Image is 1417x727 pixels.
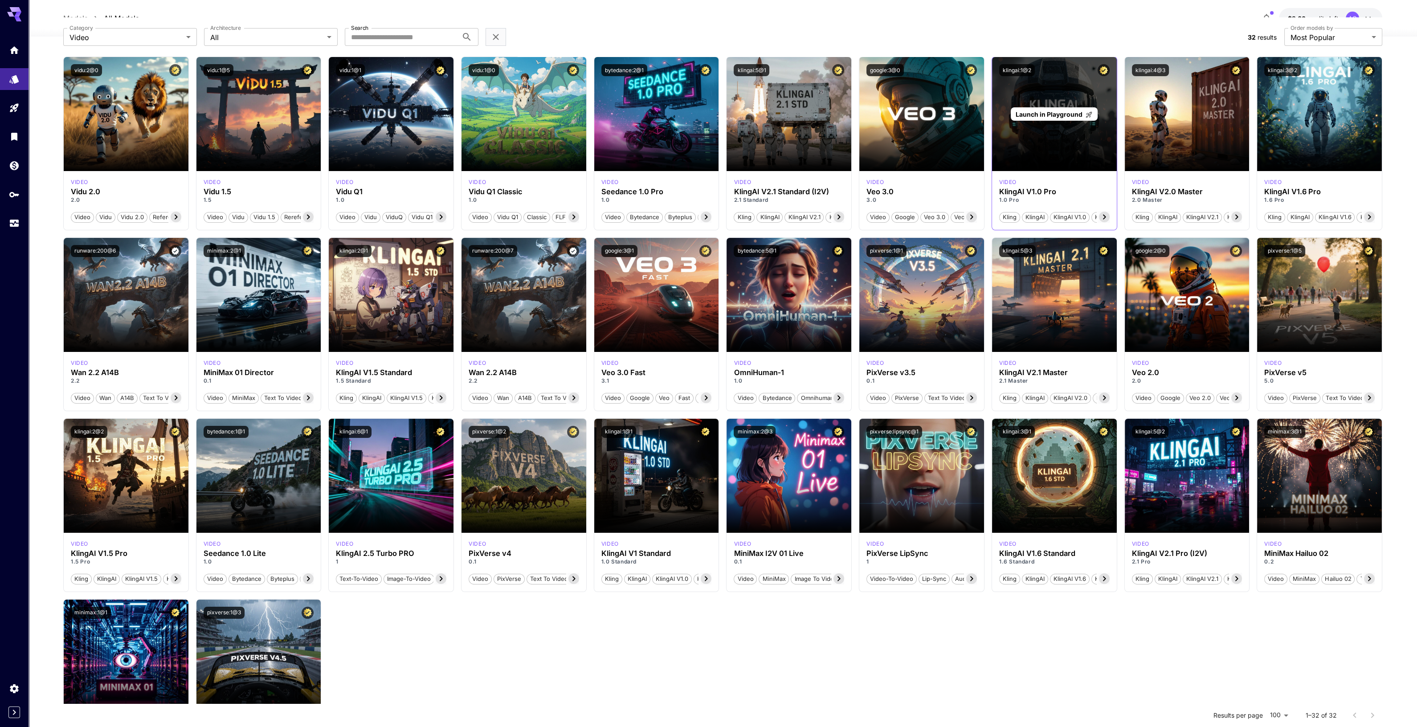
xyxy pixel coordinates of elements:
[140,394,184,403] span: Text To Video
[71,575,91,584] span: Kling
[1264,245,1305,257] button: pixverse:1@5
[601,573,622,584] button: Kling
[1230,64,1242,76] button: Certified Model – Vetted for best performance and includes a commercial license.
[1132,245,1169,257] button: google:2@0
[602,213,624,222] span: Video
[94,575,119,584] span: KlingAI
[336,392,357,404] button: Kling
[361,213,380,222] span: Vidu
[759,394,795,403] span: Bytedance
[1356,573,1375,584] button: T2V
[69,24,93,32] label: Category
[150,213,185,222] span: Reference
[469,213,491,222] span: Video
[999,64,1035,76] button: klingai:1@2
[469,575,491,584] span: Video
[1356,211,1407,223] button: KlingAI v1.6 Pro
[1216,392,1234,404] button: Veo
[866,426,922,438] button: pixverse:lipsync@1
[1264,426,1305,438] button: minimax:3@1
[229,394,258,403] span: MiniMax
[229,575,265,584] span: Bytedance
[336,573,382,584] button: text-to-video
[428,392,494,404] button: KlingAI v1.5 Standard
[1288,14,1339,23] div: $3.60012
[655,392,673,404] button: Veo
[494,573,525,584] button: PixVerse
[149,211,185,223] button: Reference
[734,573,757,584] button: Video
[1289,573,1319,584] button: MiniMax
[785,213,823,222] span: KlingAI v2.1
[336,575,381,584] span: text-to-video
[920,211,949,223] button: Veo 3.0
[734,394,756,403] span: Video
[9,131,20,142] div: Library
[250,213,278,222] span: Vidu 1.5
[694,573,760,584] button: KlingAI v1.0 Standard
[204,245,245,257] button: minimax:2@1
[866,245,907,257] button: pixverse:1@1
[300,575,343,584] span: Seedance 1.0
[71,213,94,222] span: Video
[1224,211,1284,223] button: KlingAI v2.1 Master
[734,426,776,438] button: minimax:2@3
[94,573,120,584] button: KlingAI
[204,394,226,403] span: Video
[952,575,995,584] span: audio-driven
[567,245,579,257] button: Verified working
[204,575,226,584] span: Video
[1091,573,1157,584] button: KlingAI v1.6 Standard
[71,245,119,257] button: runware:200@6
[552,213,576,222] span: FLF2V
[965,245,977,257] button: Certified Model – Vetted for best performance and includes a commercial license.
[1224,573,1274,584] button: KlingAI v2.1 Pro
[359,392,385,404] button: KlingAI
[626,392,653,404] button: Google
[250,211,279,223] button: Vidu 1.5
[117,394,137,403] span: A14B
[117,211,147,223] button: Vidu 2.0
[1290,24,1333,32] label: Order models by
[1230,245,1242,257] button: Certified Model – Vetted for best performance and includes a commercial license.
[965,426,977,438] button: Certified Model – Vetted for best performance and includes a commercial license.
[139,392,184,404] button: Text To Video
[999,245,1036,257] button: klingai:5@3
[302,64,314,76] button: Certified Model – Vetted for best performance and includes a commercial license.
[204,211,227,223] button: Video
[867,213,889,222] span: Video
[118,213,147,222] span: Vidu 2.0
[1363,426,1375,438] button: Certified Model – Vetted for best performance and includes a commercial license.
[1346,12,1359,25] div: AG
[699,245,711,257] button: Certified Model – Vetted for best performance and includes a commercial license.
[204,426,249,438] button: bytedance:1@1
[469,392,492,404] button: Video
[866,211,890,223] button: Video
[387,394,426,403] span: KlingAI v1.5
[267,575,298,584] span: Byteplus
[515,392,535,404] button: A14B
[891,211,919,223] button: Google
[434,426,446,438] button: Certified Model – Vetted for best performance and includes a commercial license.
[1091,211,1142,223] button: KlingAI v1.0 Pro
[696,394,731,403] span: Veo 3 Fast
[601,426,636,438] button: klingai:1@1
[1264,392,1287,404] button: Video
[797,392,846,404] button: Omnihuman 1.0
[434,64,446,76] button: Certified Model – Vetted for best performance and includes a commercial license.
[469,394,491,403] span: Video
[351,24,368,32] label: Search
[1157,394,1184,403] span: Google
[1307,15,1339,22] span: credits left
[784,211,824,223] button: KlingAI v2.1
[267,573,298,584] button: Byteplus
[1183,213,1221,222] span: KlingAI v2.1
[759,575,788,584] span: MiniMax
[627,394,653,403] span: Google
[892,394,922,403] span: PixVerse
[527,575,571,584] span: Text To Video
[756,211,783,223] button: KlingAI
[866,64,904,76] button: google:3@0
[336,426,372,438] button: klingai:6@1
[734,64,769,76] button: klingai:5@1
